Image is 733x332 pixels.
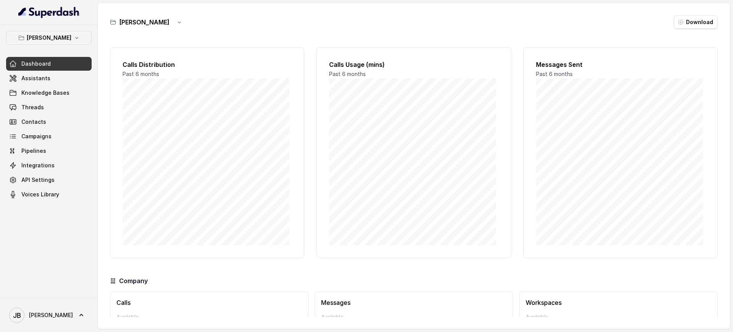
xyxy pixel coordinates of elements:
p: Available [321,313,507,321]
span: Threads [21,104,44,111]
text: JB [13,311,21,319]
a: API Settings [6,173,92,187]
button: Download [674,15,718,29]
span: Dashboard [21,60,51,68]
a: Integrations [6,159,92,172]
span: [PERSON_NAME] [29,311,73,319]
h3: Messages [321,298,507,307]
span: Past 6 months [123,71,159,77]
span: API Settings [21,176,55,184]
span: Assistants [21,74,50,82]
a: Assistants [6,71,92,85]
span: Pipelines [21,147,46,155]
span: Voices Library [21,191,59,198]
a: Threads [6,100,92,114]
p: Available [116,313,302,321]
span: Past 6 months [536,71,573,77]
img: light.svg [18,6,80,18]
span: Integrations [21,162,55,169]
a: [PERSON_NAME] [6,304,92,326]
p: [PERSON_NAME] [27,33,71,42]
p: Available [526,313,711,321]
h3: Calls [116,298,302,307]
button: [PERSON_NAME] [6,31,92,45]
h3: Workspaces [526,298,711,307]
h2: Messages Sent [536,60,705,69]
h3: Company [119,276,148,285]
a: Pipelines [6,144,92,158]
h3: [PERSON_NAME] [119,18,170,27]
h2: Calls Distribution [123,60,292,69]
a: Contacts [6,115,92,129]
a: Voices Library [6,188,92,201]
a: Campaigns [6,130,92,143]
span: Contacts [21,118,46,126]
span: Campaigns [21,133,52,140]
h2: Calls Usage (mins) [329,60,498,69]
span: Past 6 months [329,71,366,77]
a: Knowledge Bases [6,86,92,100]
a: Dashboard [6,57,92,71]
span: Knowledge Bases [21,89,69,97]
